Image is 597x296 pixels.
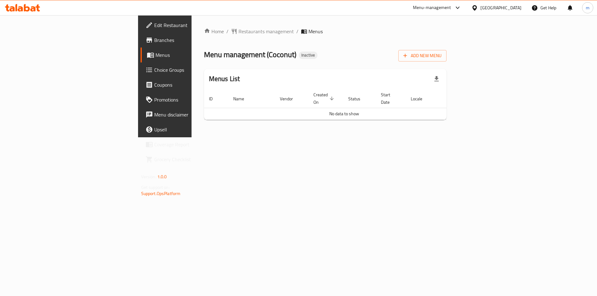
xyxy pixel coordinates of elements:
[204,28,447,35] nav: breadcrumb
[141,48,238,62] a: Menus
[296,28,298,35] li: /
[299,52,317,58] span: Inactive
[141,137,238,152] a: Coverage Report
[154,141,233,148] span: Coverage Report
[154,111,233,118] span: Menu disclaimer
[233,95,252,102] span: Name
[413,4,451,11] div: Menu-management
[204,48,296,61] span: Menu management ( Coconut )
[154,96,233,103] span: Promotions
[141,173,156,181] span: Version:
[154,156,233,163] span: Grocery Checklist
[141,92,238,107] a: Promotions
[381,91,398,106] span: Start Date
[329,110,359,118] span: No data to show
[308,28,323,35] span: Menus
[154,81,233,89] span: Coupons
[209,95,221,102] span: ID
[480,4,521,11] div: [GEOGRAPHIC_DATA]
[141,33,238,48] a: Branches
[204,89,484,120] table: enhanced table
[157,173,167,181] span: 1.0.0
[348,95,368,102] span: Status
[438,89,484,108] th: Actions
[141,18,238,33] a: Edit Restaurant
[154,66,233,74] span: Choice Groups
[141,189,181,198] a: Support.OpsPlatform
[154,126,233,133] span: Upsell
[403,52,442,60] span: Add New Menu
[280,95,301,102] span: Vendor
[141,183,170,191] span: Get support on:
[155,51,233,59] span: Menus
[411,95,430,102] span: Locale
[154,36,233,44] span: Branches
[141,152,238,167] a: Grocery Checklist
[398,50,447,61] button: Add New Menu
[238,28,294,35] span: Restaurants management
[299,52,317,59] div: Inactive
[154,21,233,29] span: Edit Restaurant
[141,122,238,137] a: Upsell
[141,107,238,122] a: Menu disclaimer
[209,74,240,84] h2: Menus List
[141,62,238,77] a: Choice Groups
[313,91,336,106] span: Created On
[429,71,444,86] div: Export file
[141,77,238,92] a: Coupons
[231,28,294,35] a: Restaurants management
[586,4,590,11] span: m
